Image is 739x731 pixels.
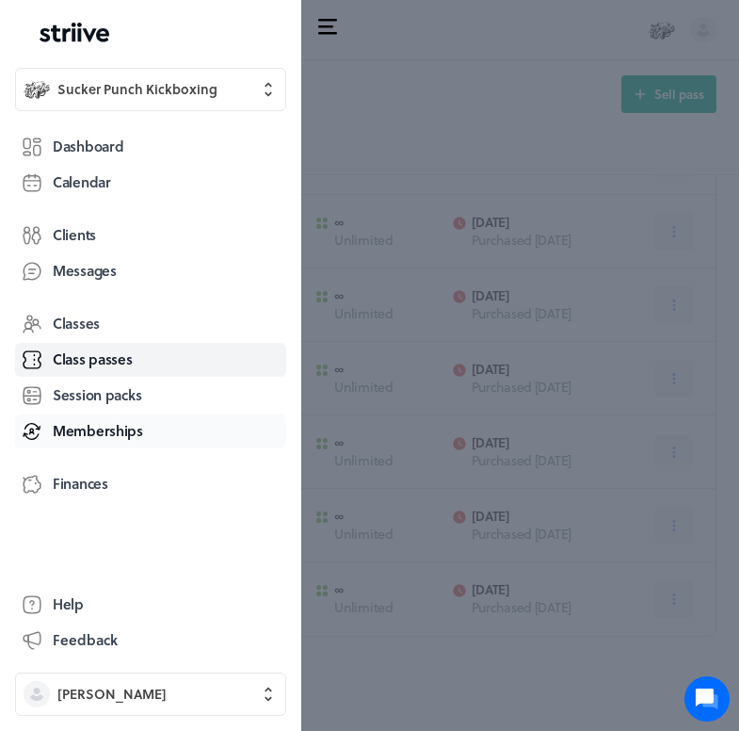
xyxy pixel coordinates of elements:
[15,624,286,658] button: Feedback
[55,324,336,362] input: Search articles
[25,293,351,316] p: Find an answer quickly
[121,231,226,246] span: New conversation
[57,685,167,704] span: [PERSON_NAME]
[53,261,117,281] span: Messages
[53,474,108,494] span: Finances
[28,91,348,122] h1: Hi [PERSON_NAME]
[15,219,286,252] a: Clients
[53,314,100,333] span: Classes
[53,630,118,650] span: Feedback
[53,172,111,192] span: Calendar
[53,349,133,369] span: Class passes
[15,343,286,377] a: Class passes
[28,125,348,186] h2: We're here to help. Ask us anything!
[29,219,347,257] button: New conversation
[15,68,286,111] button: Sucker Punch KickboxingSucker Punch Kickboxing
[15,673,286,716] button: [PERSON_NAME]
[15,379,286,413] a: Session packs
[53,385,141,405] span: Session packs
[15,130,286,164] a: Dashboard
[53,225,96,245] span: Clients
[24,76,50,103] img: Sucker Punch Kickboxing
[53,594,84,614] span: Help
[15,414,286,448] a: Memberships
[53,137,123,156] span: Dashboard
[15,307,286,341] a: Classes
[15,166,286,200] a: Calendar
[15,467,286,501] a: Finances
[15,254,286,288] a: Messages
[15,588,286,622] a: Help
[57,80,217,99] span: Sucker Punch Kickboxing
[53,421,143,441] span: Memberships
[684,676,730,722] iframe: gist-messenger-bubble-iframe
